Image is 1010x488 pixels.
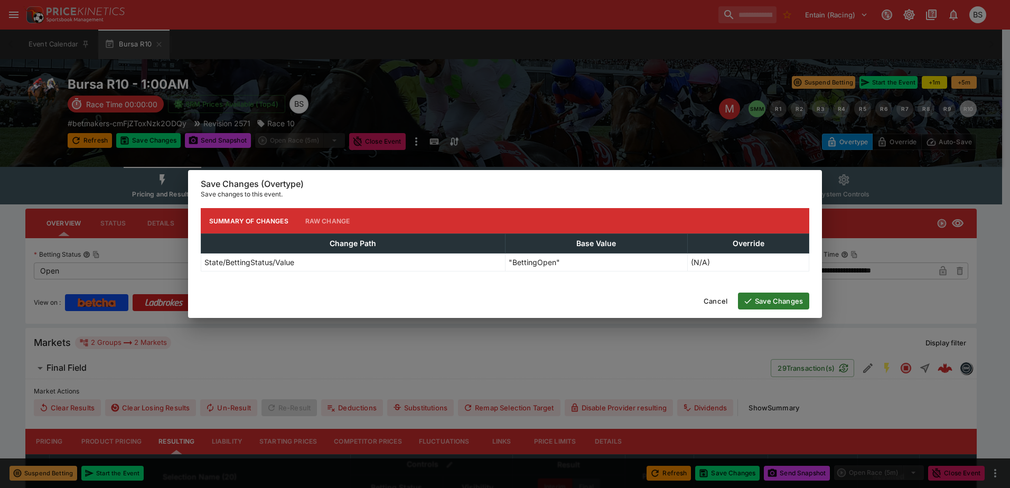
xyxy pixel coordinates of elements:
[738,293,809,309] button: Save Changes
[201,179,809,190] h6: Save Changes (Overtype)
[505,254,688,271] td: "BettingOpen"
[204,257,294,268] p: State/BettingStatus/Value
[688,234,809,254] th: Override
[688,254,809,271] td: (N/A)
[697,293,734,309] button: Cancel
[505,234,688,254] th: Base Value
[297,208,359,233] button: Raw Change
[201,189,809,200] p: Save changes to this event.
[201,234,506,254] th: Change Path
[201,208,297,233] button: Summary of Changes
